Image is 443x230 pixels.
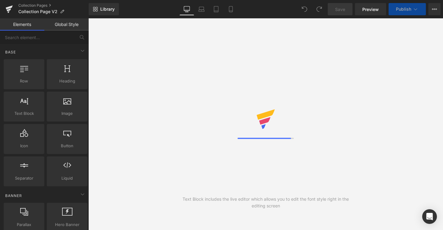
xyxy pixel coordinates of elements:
[298,3,311,15] button: Undo
[6,143,42,149] span: Icon
[422,209,437,224] div: Open Intercom Messenger
[6,221,42,228] span: Parallax
[362,6,379,13] span: Preview
[89,3,119,15] a: New Library
[313,3,325,15] button: Redo
[100,6,115,12] span: Library
[179,3,194,15] a: Desktop
[6,110,42,117] span: Text Block
[428,3,441,15] button: More
[209,3,223,15] a: Tablet
[335,6,345,13] span: Save
[49,221,86,228] span: Hero Banner
[49,175,86,181] span: Liquid
[223,3,238,15] a: Mobile
[49,143,86,149] span: Button
[177,196,354,209] div: Text Block includes the live editor which allows you to edit the font style right in the editing ...
[49,110,86,117] span: Image
[18,3,89,8] a: Collection Pages
[6,175,42,181] span: Separator
[44,18,89,31] a: Global Style
[49,78,86,84] span: Heading
[18,9,57,14] span: Collection Page V2
[396,7,411,12] span: Publish
[6,78,42,84] span: Row
[355,3,386,15] a: Preview
[5,49,17,55] span: Base
[194,3,209,15] a: Laptop
[389,3,426,15] button: Publish
[5,193,23,199] span: Banner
